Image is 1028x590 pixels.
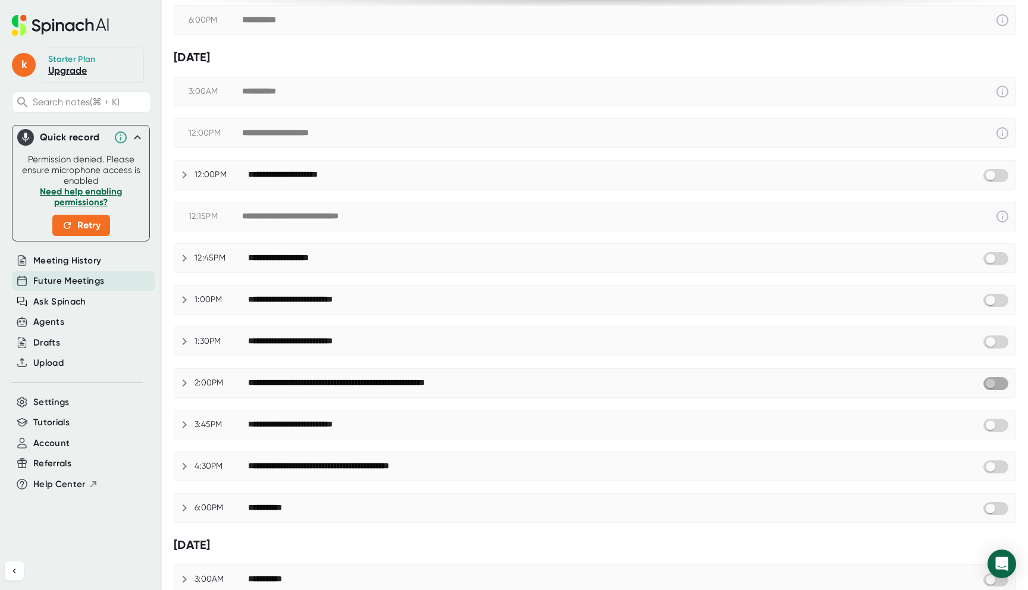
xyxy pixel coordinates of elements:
button: Drafts [33,336,60,350]
button: Upload [33,356,64,370]
div: 6:00PM [195,503,248,513]
button: Retry [52,215,110,236]
div: 2:00PM [195,378,248,388]
div: 3:00AM [195,574,248,585]
div: Open Intercom Messenger [988,550,1016,578]
svg: This event has already passed [995,84,1010,99]
div: 12:15PM [189,211,242,222]
a: Need help enabling permissions? [40,186,122,208]
button: Account [33,437,70,450]
button: Meeting History [33,254,101,268]
button: Settings [33,396,70,409]
span: Search notes (⌘ + K) [33,96,148,108]
button: Agents [33,315,64,329]
svg: This event has already passed [995,126,1010,140]
div: [DATE] [174,50,1016,65]
button: Tutorials [33,416,70,429]
div: 12:45PM [195,253,248,263]
div: 12:00PM [189,128,242,139]
div: Quick record [17,125,145,149]
div: 12:00PM [195,170,248,180]
button: Future Meetings [33,274,104,288]
div: 1:00PM [195,294,248,305]
span: Retry [62,218,101,233]
span: k [12,53,36,77]
div: 4:30PM [195,461,248,472]
a: Upgrade [48,65,87,76]
div: 1:30PM [195,336,248,347]
div: 3:45PM [195,419,248,430]
div: [DATE] [174,538,1016,553]
button: Help Center [33,478,98,491]
svg: This event has already passed [995,13,1010,27]
button: Collapse sidebar [5,561,24,580]
div: Starter Plan [48,54,96,65]
div: Quick record [40,131,108,143]
button: Ask Spinach [33,295,86,309]
button: Referrals [33,457,71,470]
span: Help Center [33,478,86,491]
svg: This event has already passed [995,209,1010,224]
div: 6:00PM [189,15,242,26]
div: Permission denied. Please ensure microphone access is enabled [20,154,142,236]
div: 3:00AM [189,86,242,97]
